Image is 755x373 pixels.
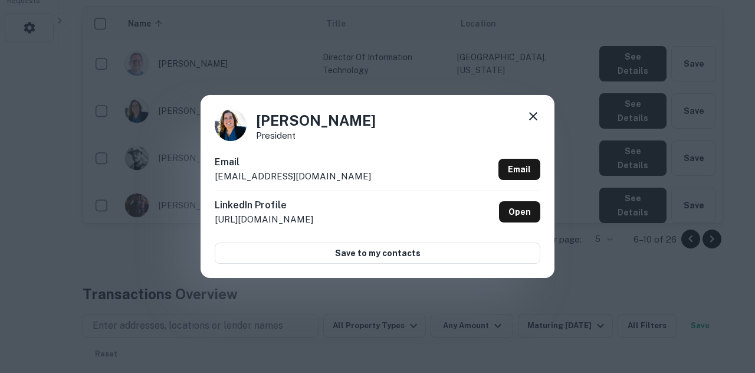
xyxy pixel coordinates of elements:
p: [EMAIL_ADDRESS][DOMAIN_NAME] [215,169,371,184]
iframe: Chat Widget [696,279,755,335]
p: President [256,131,376,140]
button: Save to my contacts [215,243,540,264]
img: 1752088772856 [215,109,247,141]
a: Open [499,201,540,223]
h6: LinkedIn Profile [215,198,313,212]
p: [URL][DOMAIN_NAME] [215,212,313,227]
a: Email [498,159,540,180]
h6: Email [215,155,371,169]
h4: [PERSON_NAME] [256,110,376,131]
